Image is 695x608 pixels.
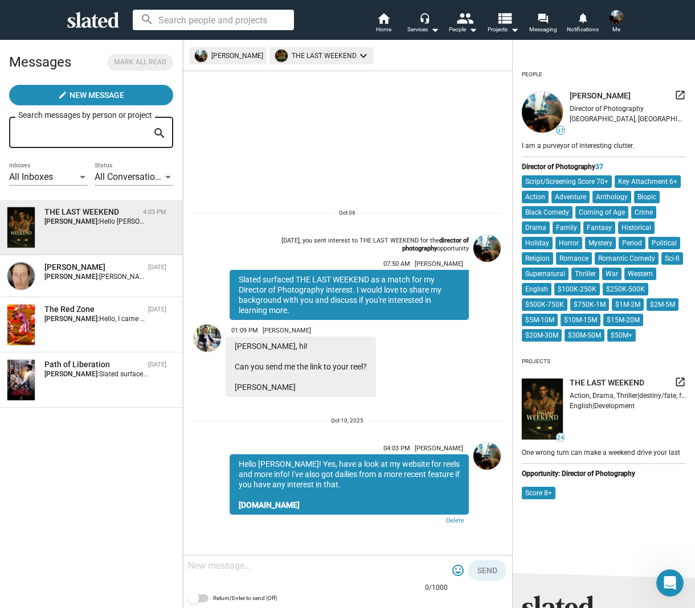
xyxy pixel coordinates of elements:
[619,237,645,249] mat-chip: Period
[603,8,630,38] button: Drew SuppaMe
[451,564,465,577] mat-icon: tag_faces
[648,237,680,249] mat-chip: Political
[607,329,636,342] mat-chip: $50M+
[376,23,391,36] span: Home
[44,207,138,217] div: THE LAST WEEKEND
[570,402,592,410] span: English
[522,175,612,188] mat-chip: Script/Screening Score 70+
[522,354,550,369] div: Projects
[477,560,497,581] span: Send
[522,139,686,151] div: I am a purveyor of interesting clutter.
[230,515,469,529] a: Delete
[522,487,555,499] mat-chip: Score 8+
[618,221,655,234] mat-chip: Historical
[634,191,660,203] mat-chip: Biopic
[570,298,609,311] mat-chip: $750K-1M
[403,11,443,36] button: Services
[624,268,656,280] mat-chip: Western
[44,273,99,281] strong: [PERSON_NAME]:
[69,85,124,105] span: New Message
[143,208,166,216] time: 4:03 PM
[522,92,563,133] img: undefined
[357,49,370,63] mat-icon: keyboard_arrow_down
[592,402,594,410] span: |
[7,305,35,345] img: The Red Zone
[377,11,390,25] mat-icon: home
[656,569,684,597] iframe: Intercom live chat
[575,206,628,219] mat-chip: Coming of Age
[473,235,501,262] img: Drew Suppa
[563,11,603,36] a: Notifications
[148,264,166,271] time: [DATE]
[570,392,637,400] span: Action, Drama, Thriller
[269,47,374,64] mat-chip: THE LAST WEEKEND
[58,91,67,100] mat-icon: create
[231,327,258,334] span: 01:09 PM
[425,584,448,593] mat-hint: 0/1000
[449,23,477,36] div: People
[239,500,300,510] a: [DOMAIN_NAME]
[275,50,288,62] img: undefined
[468,560,506,581] button: Send
[153,125,166,142] mat-icon: search
[565,329,604,342] mat-chip: $30M-50M
[107,54,173,71] button: Mark all read
[603,283,648,295] mat-chip: $250K-500K
[603,314,643,326] mat-chip: $15M-20M
[213,591,277,605] span: Return/Enter to send (Off)
[383,260,410,268] span: 07:50 AM
[99,370,657,378] span: Slated surfaced Path of Liberation as a match for my Director of Photography interest. I would lo...
[230,270,469,320] div: Slated surfaced THE LAST WEEKEND as a match for my Director of Photography interest. I would love...
[407,23,439,36] div: Services
[443,11,483,36] button: People
[419,13,430,23] mat-icon: headset_mic
[522,446,686,458] div: One wrong turn can make a weekend drive your last
[415,445,463,452] span: [PERSON_NAME]
[483,11,523,36] button: Projects
[522,221,550,234] mat-chip: Drama
[583,221,615,234] mat-chip: Fantasy
[571,268,599,280] mat-chip: Thriller
[44,304,144,315] div: The Red Zone
[44,217,99,225] strong: [PERSON_NAME]:
[661,252,683,265] mat-chip: Sci-fi
[473,442,501,470] img: Drew Suppa
[522,252,553,265] mat-chip: Religion
[148,361,166,368] time: [DATE]
[612,23,620,36] span: Me
[522,163,686,171] div: Director of Photography
[522,298,567,311] mat-chip: $500K-750K
[191,322,223,399] a: Paul Gerbert
[471,232,503,322] a: Drew Suppa
[99,217,632,225] span: Hello [PERSON_NAME]! Yes, have a look at my website for reels and more info! I've also got dailie...
[570,377,644,388] span: THE LAST WEEKEND
[496,10,513,26] mat-icon: view_list
[612,298,644,311] mat-chip: $1M-2M
[522,268,569,280] mat-chip: Supernatural
[594,402,635,410] span: Development
[230,454,469,515] div: Hello [PERSON_NAME]! Yes, have a look at my website for reels and more info! I've also got dailie...
[7,360,35,400] img: Path of Liberation
[529,23,557,36] span: Messaging
[610,10,623,24] img: Drew Suppa
[9,48,71,76] h2: Messages
[570,105,686,113] div: Director of Photography
[522,67,542,83] div: People
[133,10,294,30] input: Search people and projects
[585,237,616,249] mat-chip: Mystery
[114,56,166,68] span: Mark all read
[551,191,590,203] mat-chip: Adventure
[553,221,580,234] mat-chip: Family
[555,237,582,249] mat-chip: Horror
[7,207,35,248] img: THE LAST WEEKEND
[7,262,35,290] img: Terry Luke Podnar
[595,163,603,171] span: 37
[148,306,166,313] time: [DATE]
[522,379,563,439] img: undefined
[522,237,553,249] mat-chip: Holiday
[522,314,558,326] mat-chip: $5M-10M
[456,10,473,26] mat-icon: people
[471,440,503,531] a: Drew Suppa
[570,91,631,101] span: [PERSON_NAME]
[554,283,600,295] mat-chip: $100K-250K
